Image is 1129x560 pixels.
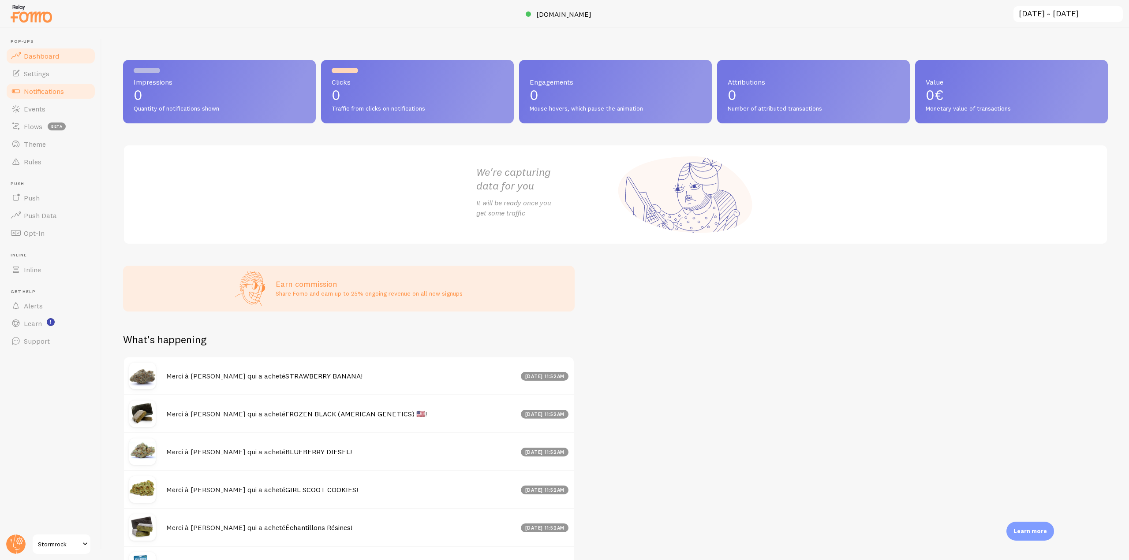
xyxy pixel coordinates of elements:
[24,319,42,328] span: Learn
[530,105,701,113] span: Mouse hovers, which pause the animation
[285,447,350,456] a: BLUEBERRY DIESEL
[5,261,96,278] a: Inline
[166,447,516,456] h4: Merci à [PERSON_NAME] qui a acheté !
[24,157,41,166] span: Rules
[24,265,41,274] span: Inline
[728,88,899,102] p: 0
[24,301,43,310] span: Alerts
[521,410,568,419] div: [DATE] 11:52am
[1013,527,1047,535] p: Learn more
[5,82,96,100] a: Notifications
[476,165,616,193] h2: We're capturing data for you
[9,2,53,25] img: fomo-relay-logo-orange.svg
[285,485,356,494] a: GIRL SCOOT COOKIES
[24,104,45,113] span: Events
[926,86,943,104] span: 0€
[926,78,1097,85] span: Value
[5,65,96,82] a: Settings
[24,87,64,96] span: Notifications
[24,52,59,60] span: Dashboard
[5,47,96,65] a: Dashboard
[5,332,96,350] a: Support
[48,122,66,130] span: beta
[38,539,80,549] span: Stormrock
[285,523,351,532] a: Échantillons Résines
[332,78,503,85] span: Clicks
[24,69,49,78] span: Settings
[332,105,503,113] span: Traffic from clicks on notifications
[11,252,96,258] span: Inline
[24,337,50,345] span: Support
[285,409,425,418] a: FROZEN BLACK (AMERICAN GENETICS) 🇺🇸
[134,78,305,85] span: Impressions
[11,39,96,45] span: Pop-ups
[5,135,96,153] a: Theme
[11,181,96,187] span: Push
[530,78,701,85] span: Engagements
[476,198,616,218] p: It will be ready once you get some traffic
[11,289,96,295] span: Get Help
[32,534,91,555] a: Stormrock
[276,289,463,298] p: Share Fomo and earn up to 25% ongoing revenue on all new signups
[1006,522,1054,541] div: Learn more
[728,78,899,85] span: Attributions
[166,523,516,532] h4: Merci à [PERSON_NAME] qui a acheté !
[24,193,40,202] span: Push
[24,229,45,237] span: Opt-In
[5,100,96,118] a: Events
[5,189,96,207] a: Push
[5,118,96,135] a: Flows beta
[530,88,701,102] p: 0
[24,140,46,148] span: Theme
[123,333,206,346] h2: What's happening
[5,297,96,315] a: Alerts
[5,153,96,171] a: Rules
[521,523,568,532] div: [DATE] 11:52am
[521,372,568,381] div: [DATE] 11:52am
[728,105,899,113] span: Number of attributed transactions
[134,88,305,102] p: 0
[166,371,516,381] h4: Merci à [PERSON_NAME] qui a acheté !
[134,105,305,113] span: Quantity of notifications shown
[5,207,96,224] a: Push Data
[332,88,503,102] p: 0
[5,224,96,242] a: Opt-In
[166,485,516,494] h4: Merci à [PERSON_NAME] qui a acheté !
[24,122,42,131] span: Flows
[24,211,57,220] span: Push Data
[926,105,1097,113] span: Monetary value of transactions
[285,371,361,380] a: STRAWBERRY BANANA
[521,448,568,456] div: [DATE] 11:52am
[166,409,516,419] h4: Merci à [PERSON_NAME] qui a acheté !
[47,318,55,326] svg: <p>Watch New Feature Tutorials!</p>
[5,315,96,332] a: Learn
[276,279,463,289] h3: Earn commission
[521,486,568,494] div: [DATE] 11:52am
